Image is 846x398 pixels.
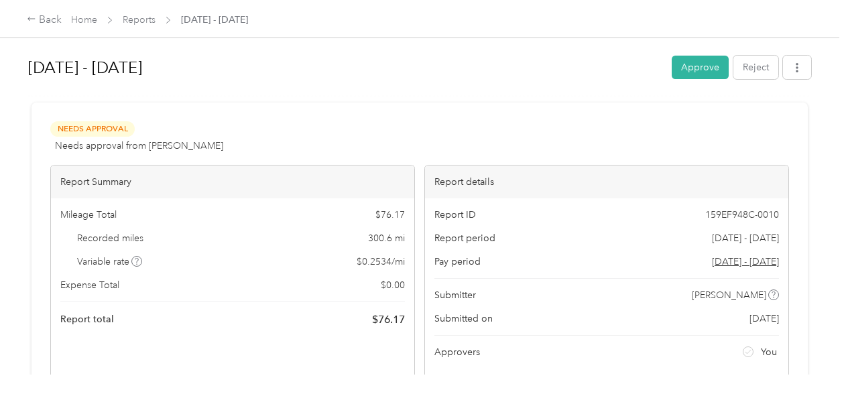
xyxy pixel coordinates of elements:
[692,288,766,302] span: [PERSON_NAME]
[381,278,405,292] span: $ 0.00
[434,208,476,222] span: Report ID
[434,231,495,245] span: Report period
[712,255,779,269] span: Go to pay period
[123,14,156,25] a: Reports
[50,121,135,137] span: Needs Approval
[27,12,62,28] div: Back
[705,208,779,222] span: 159EF948C-0010
[28,52,662,84] h1: Sep 1 - 30, 2025
[71,14,97,25] a: Home
[375,208,405,222] span: $ 76.17
[51,165,414,198] div: Report Summary
[60,278,119,292] span: Expense Total
[434,255,481,269] span: Pay period
[434,312,493,326] span: Submitted on
[749,312,779,326] span: [DATE]
[60,312,114,326] span: Report total
[77,231,143,245] span: Recorded miles
[771,323,846,398] iframe: Everlance-gr Chat Button Frame
[733,56,778,79] button: Reject
[434,288,476,302] span: Submitter
[55,139,223,153] span: Needs approval from [PERSON_NAME]
[712,231,779,245] span: [DATE] - [DATE]
[425,165,788,198] div: Report details
[357,255,405,269] span: $ 0.2534 / mi
[372,312,405,328] span: $ 76.17
[368,231,405,245] span: 300.6 mi
[77,255,143,269] span: Variable rate
[181,13,248,27] span: [DATE] - [DATE]
[434,345,480,359] span: Approvers
[761,345,777,359] span: You
[672,56,729,79] button: Approve
[60,208,117,222] span: Mileage Total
